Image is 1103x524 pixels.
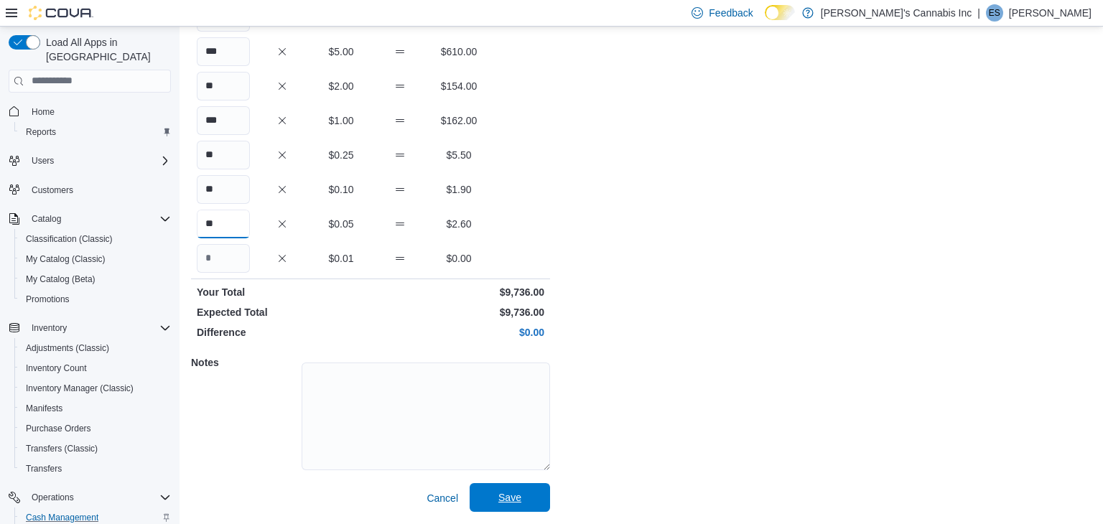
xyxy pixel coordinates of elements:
h5: Notes [191,348,299,377]
p: $5.50 [432,148,485,162]
p: $9,736.00 [373,305,544,319]
a: Classification (Classic) [20,230,118,248]
a: My Catalog (Beta) [20,271,101,288]
span: Purchase Orders [20,420,171,437]
span: Manifests [20,400,171,417]
span: Transfers [26,463,62,474]
span: Customers [32,184,73,196]
span: Promotions [26,294,70,305]
button: Customers [3,179,177,200]
p: $0.05 [315,217,368,231]
input: Dark Mode [765,5,795,20]
p: $9,736.00 [373,285,544,299]
button: Transfers [14,459,177,479]
span: Save [498,490,521,505]
button: Cancel [421,484,464,513]
span: My Catalog (Beta) [26,273,96,285]
p: $0.25 [315,148,368,162]
button: Classification (Classic) [14,229,177,249]
span: Catalog [26,210,171,228]
p: $0.00 [432,251,485,266]
a: Manifests [20,400,68,417]
button: Operations [3,487,177,507]
p: $162.00 [432,113,485,128]
span: Classification (Classic) [20,230,171,248]
button: My Catalog (Classic) [14,249,177,269]
p: $0.01 [315,251,368,266]
button: Save [470,483,550,512]
button: Reports [14,122,177,142]
button: Promotions [14,289,177,309]
div: Erica Smith [986,4,1003,22]
span: Cancel [427,491,458,505]
input: Quantity [197,106,250,135]
p: $2.00 [315,79,368,93]
button: Users [3,151,177,171]
p: $1.90 [432,182,485,197]
span: Purchase Orders [26,423,91,434]
a: Inventory Manager (Classic) [20,380,139,397]
span: Cash Management [26,512,98,523]
p: Expected Total [197,305,368,319]
button: Users [26,152,60,169]
p: $1.00 [315,113,368,128]
span: Transfers [20,460,171,477]
p: | [977,4,980,22]
span: Reports [26,126,56,138]
button: Catalog [26,210,67,228]
a: Transfers (Classic) [20,440,103,457]
a: Transfers [20,460,68,477]
span: Manifests [26,403,62,414]
input: Quantity [197,210,250,238]
a: Adjustments (Classic) [20,340,115,357]
button: Home [3,101,177,122]
p: $0.00 [373,325,544,340]
span: Inventory Count [20,360,171,377]
a: Purchase Orders [20,420,97,437]
input: Quantity [197,72,250,100]
button: Inventory Count [14,358,177,378]
a: Promotions [20,291,75,308]
span: Classification (Classic) [26,233,113,245]
button: Inventory [3,318,177,338]
a: Customers [26,182,79,199]
button: Purchase Orders [14,418,177,439]
p: $2.60 [432,217,485,231]
span: Home [32,106,55,118]
p: $154.00 [432,79,485,93]
a: Home [26,103,60,121]
input: Quantity [197,141,250,169]
a: My Catalog (Classic) [20,251,111,268]
a: Reports [20,123,62,141]
span: Operations [26,489,171,506]
input: Quantity [197,244,250,273]
p: Difference [197,325,368,340]
button: Operations [26,489,80,506]
span: Adjustments (Classic) [26,342,109,354]
button: My Catalog (Beta) [14,269,177,289]
span: Inventory Manager (Classic) [26,383,134,394]
span: Catalog [32,213,61,225]
span: My Catalog (Classic) [20,251,171,268]
p: $610.00 [432,45,485,59]
a: Inventory Count [20,360,93,377]
button: Inventory Manager (Classic) [14,378,177,398]
button: Inventory [26,319,73,337]
input: Quantity [197,37,250,66]
span: Inventory Count [26,362,87,374]
p: $0.10 [315,182,368,197]
span: Transfers (Classic) [20,440,171,457]
button: Transfers (Classic) [14,439,177,459]
span: Inventory [32,322,67,334]
span: Load All Apps in [GEOGRAPHIC_DATA] [40,35,171,64]
span: ES [989,4,1000,22]
button: Adjustments (Classic) [14,338,177,358]
span: Operations [32,492,74,503]
span: My Catalog (Beta) [20,271,171,288]
span: Inventory Manager (Classic) [20,380,171,397]
button: Manifests [14,398,177,418]
span: Customers [26,181,171,199]
img: Cova [29,6,93,20]
button: Catalog [3,209,177,229]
